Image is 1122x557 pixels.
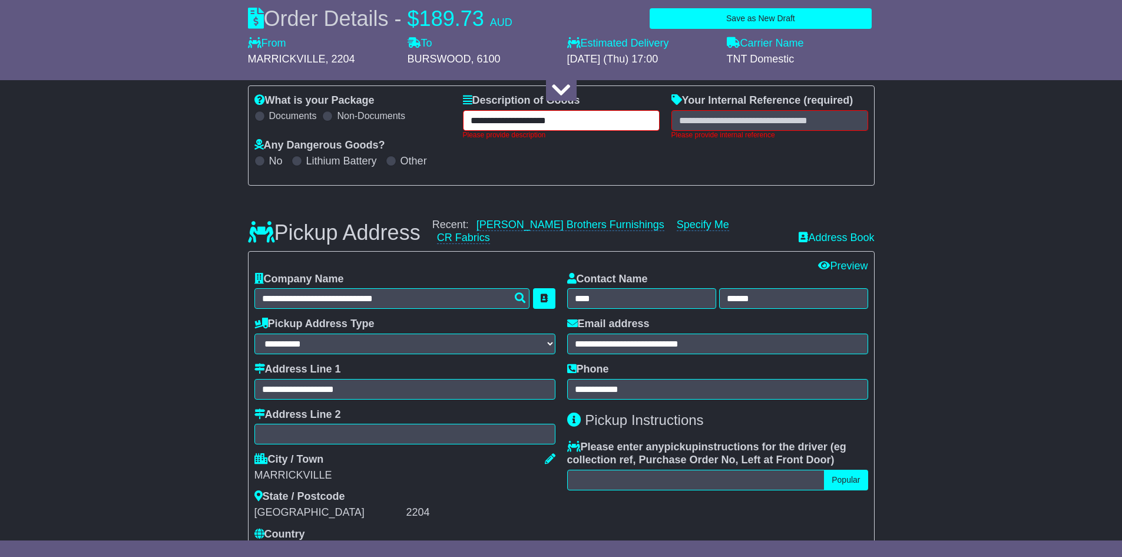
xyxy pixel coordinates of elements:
[567,441,868,466] label: Please enter any instructions for the driver ( )
[248,37,286,50] label: From
[664,441,699,453] span: pickup
[337,110,405,121] label: Non-Documents
[408,37,432,50] label: To
[476,219,664,231] a: [PERSON_NAME] Brothers Furnishings
[408,53,471,65] span: BURSWOOD
[650,8,871,29] button: Save as New Draft
[406,506,555,519] div: 2204
[567,441,846,466] span: eg collection ref, Purchase Order No, Left at Front Door
[254,94,375,107] label: What is your Package
[408,6,419,31] span: $
[254,528,305,541] label: Country
[306,155,377,168] label: Lithium Battery
[824,470,868,490] button: Popular
[248,53,326,65] span: MARRICKVILLE
[567,273,648,286] label: Contact Name
[799,232,874,245] a: Address Book
[567,363,609,376] label: Phone
[326,53,355,65] span: , 2204
[727,53,875,66] div: TNT Domestic
[490,17,512,28] span: AUD
[567,53,715,66] div: [DATE] (Thu) 17:00
[585,412,703,428] span: Pickup Instructions
[818,260,868,272] a: Preview
[419,6,484,31] span: 189.73
[567,318,650,331] label: Email address
[248,6,512,31] div: Order Details -
[254,469,555,482] div: MARRICKVILLE
[254,318,375,331] label: Pickup Address Type
[269,110,317,121] label: Documents
[254,273,344,286] label: Company Name
[437,232,490,244] a: CR Fabrics
[567,37,715,50] label: Estimated Delivery
[254,408,341,421] label: Address Line 2
[677,219,729,231] a: Specify Me
[463,131,660,139] div: Please provide description
[671,131,868,139] div: Please provide internal reference
[471,53,501,65] span: , 6100
[254,453,324,466] label: City / Town
[254,139,385,152] label: Any Dangerous Goods?
[401,155,427,168] label: Other
[269,155,283,168] label: No
[254,363,341,376] label: Address Line 1
[248,221,421,245] h3: Pickup Address
[254,490,345,503] label: State / Postcode
[254,506,403,519] div: [GEOGRAPHIC_DATA]
[727,37,804,50] label: Carrier Name
[432,219,787,244] div: Recent:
